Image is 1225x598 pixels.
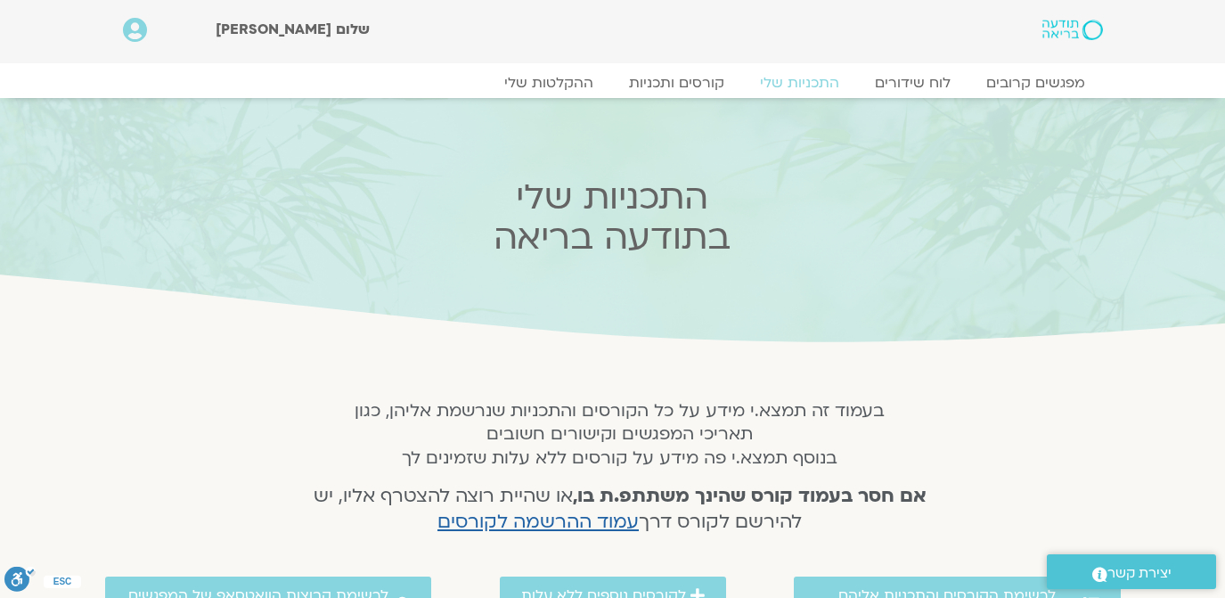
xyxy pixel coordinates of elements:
h2: התכניות שלי בתודעה בריאה [263,177,961,258]
a: עמוד ההרשמה לקורסים [437,509,639,535]
a: יצירת קשר [1047,554,1216,589]
h4: או שהיית רוצה להצטרף אליו, יש להירשם לקורס דרך [290,484,950,536]
h5: בעמוד זה תמצא.י מידע על כל הקורסים והתכניות שנרשמת אליהן, כגון תאריכי המפגשים וקישורים חשובים בנו... [290,399,950,470]
a: מפגשים קרובים [968,74,1103,92]
a: ההקלטות שלי [486,74,611,92]
a: התכניות שלי [742,74,857,92]
a: לוח שידורים [857,74,968,92]
nav: Menu [123,74,1103,92]
strong: אם חסר בעמוד קורס שהינך משתתפ.ת בו, [573,483,927,509]
span: שלום [PERSON_NAME] [216,20,370,39]
a: קורסים ותכניות [611,74,742,92]
span: יצירת קשר [1107,561,1172,586]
